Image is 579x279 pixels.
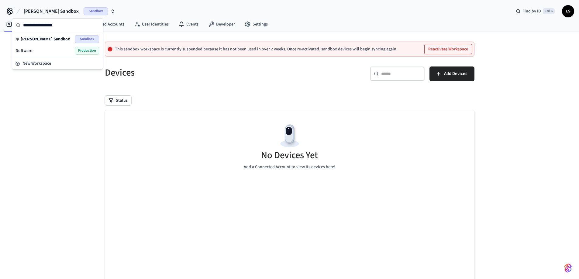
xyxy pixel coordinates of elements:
button: ES [562,5,574,17]
span: Sandbox [84,7,108,15]
button: Add Devices [429,66,474,81]
span: [PERSON_NAME] Sandbox [21,36,70,42]
img: Devices Empty State [276,122,303,150]
a: User Identities [129,19,174,30]
span: [PERSON_NAME] Sandbox [24,8,79,15]
div: Suggestions [12,32,103,58]
a: Events [174,19,203,30]
span: Find by ID [522,8,541,14]
span: Ctrl K [543,8,555,14]
span: Production [75,47,99,55]
button: New Workspace [13,59,102,69]
a: Settings [240,19,273,30]
button: Status [105,96,131,105]
button: Reactivate Workspace [425,44,472,54]
img: SeamLogoGradient.69752ec5.svg [564,263,572,273]
h5: No Devices Yet [261,149,318,162]
span: Add Devices [444,70,467,78]
p: This sandbox workspace is currently suspended because it has not been used in over 2 weeks. Once ... [115,47,398,52]
a: Developer [203,19,240,30]
a: Devices [1,19,33,30]
span: ES [563,6,574,17]
div: Find by IDCtrl K [511,6,560,17]
h5: Devices [105,66,286,79]
span: New Workspace [22,60,51,67]
p: Add a Connected Account to view its devices here! [244,164,335,170]
span: Sandbox [75,35,99,43]
span: Software [16,48,32,54]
